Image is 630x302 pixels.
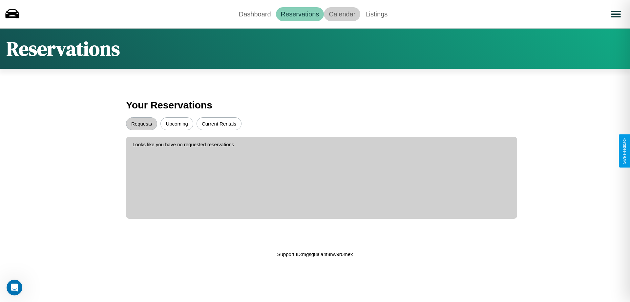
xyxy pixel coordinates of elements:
[126,117,157,130] button: Requests
[622,138,627,164] div: Give Feedback
[7,280,22,295] iframe: Intercom live chat
[133,140,511,149] p: Looks like you have no requested reservations
[276,7,324,21] a: Reservations
[360,7,392,21] a: Listings
[160,117,193,130] button: Upcoming
[277,250,353,259] p: Support ID: mgsg8aia4t8nw9r0mex
[126,96,504,114] h3: Your Reservations
[197,117,241,130] button: Current Rentals
[607,5,625,23] button: Open menu
[7,35,120,62] h1: Reservations
[234,7,276,21] a: Dashboard
[324,7,360,21] a: Calendar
